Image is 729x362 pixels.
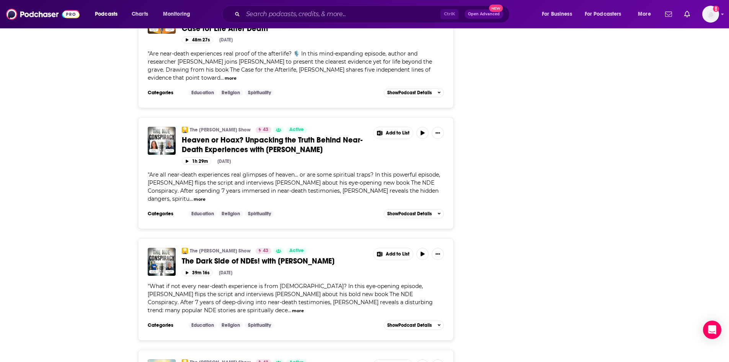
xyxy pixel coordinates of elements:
button: 1h 29m [182,157,211,165]
button: ShowPodcast Details [384,209,444,218]
div: [DATE] [217,159,231,164]
div: [DATE] [219,37,233,43]
button: open menu [158,8,200,20]
span: Active [289,126,304,134]
span: Charts [132,9,148,20]
span: ... [220,74,224,81]
a: Religion [219,322,243,328]
a: Spirituality [245,322,274,328]
img: The Shaun Tabatt Show [182,248,188,254]
h3: Categories [148,90,182,96]
span: For Business [542,9,572,20]
span: Are near-death experiences real proof of the afterlife? 🎙️ In this mind-expanding episode, author... [148,50,432,81]
a: Religion [219,90,243,96]
span: 43 [263,247,268,255]
span: ... [288,307,291,314]
span: Active [289,247,304,255]
div: [DATE] [219,270,232,275]
span: Heaven or Hoax? Unpacking the Truth Behind Near-Death Experiences with [PERSON_NAME] [182,135,362,154]
a: Religion [219,211,243,217]
span: 43 [263,126,268,134]
button: Show More Button [432,127,444,139]
button: more [194,196,205,203]
a: The [PERSON_NAME] Show [190,248,251,254]
span: " [148,283,433,314]
span: Ctrl K [440,9,458,19]
img: The Shaun Tabatt Show [182,127,188,133]
span: For Podcasters [585,9,621,20]
div: Search podcasts, credits, & more... [229,5,517,23]
span: " [148,50,432,81]
span: More [638,9,651,20]
button: Show More Button [373,248,413,260]
a: Education [188,211,217,217]
a: Spirituality [245,90,274,96]
svg: Add a profile image [713,6,719,12]
a: Education [188,322,217,328]
span: Podcasts [95,9,117,20]
a: Charts [127,8,153,20]
h3: Categories [148,322,182,328]
button: Show More Button [432,248,444,260]
img: The Dark Side of NDEs! with Ivan Tuttle [148,248,176,276]
button: Show profile menu [702,6,719,23]
div: Open Intercom Messenger [703,321,721,339]
button: 48m 27s [182,36,213,44]
a: The Dark Side of NDEs! with [PERSON_NAME] [182,256,368,266]
button: 39m 16s [182,269,213,276]
button: ShowPodcast Details [384,88,444,97]
button: Show More Button [373,127,413,139]
span: Show Podcast Details [387,323,432,328]
a: Active [286,248,307,254]
input: Search podcasts, credits, & more... [243,8,440,20]
button: open menu [90,8,127,20]
span: Logged in as Lydia_Gustafson [702,6,719,23]
a: Heaven or Hoax? Unpacking the Truth Behind Near-Death Experiences with [PERSON_NAME] [182,135,368,154]
span: Show Podcast Details [387,211,432,216]
button: ShowPodcast Details [384,321,444,330]
img: Podchaser - Follow, Share and Rate Podcasts [6,7,80,21]
button: more [225,75,236,82]
a: 43 [256,248,271,254]
a: Show notifications dropdown [681,8,693,21]
button: open menu [580,8,633,20]
h3: Categories [148,211,182,217]
span: Are all near-death experiences real glimpses of heaven... or are some spiritual traps? In this po... [148,171,440,202]
span: The Dark Side of NDEs! with [PERSON_NAME] [182,256,334,266]
img: User Profile [702,6,719,23]
span: Monitoring [163,9,190,20]
span: New [489,5,503,12]
span: " [148,171,440,202]
span: ... [189,195,193,202]
a: Show notifications dropdown [662,8,675,21]
a: The [PERSON_NAME] Show [190,127,251,133]
a: Spirituality [245,211,274,217]
a: 43 [256,127,271,133]
img: Heaven or Hoax? Unpacking the Truth Behind Near-Death Experiences with Heidi Barr [148,127,176,155]
span: Show Podcast Details [387,90,432,95]
span: Add to List [386,251,409,257]
button: open menu [633,8,661,20]
a: Education [188,90,217,96]
a: Active [286,127,307,133]
span: Add to List [386,130,409,136]
button: Open AdvancedNew [465,10,503,19]
button: more [292,308,304,314]
button: open menu [537,8,582,20]
span: What if not every near-death experience is from [DEMOGRAPHIC_DATA]? In this eye-opening episode, ... [148,283,433,314]
span: Open Advanced [468,12,500,16]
